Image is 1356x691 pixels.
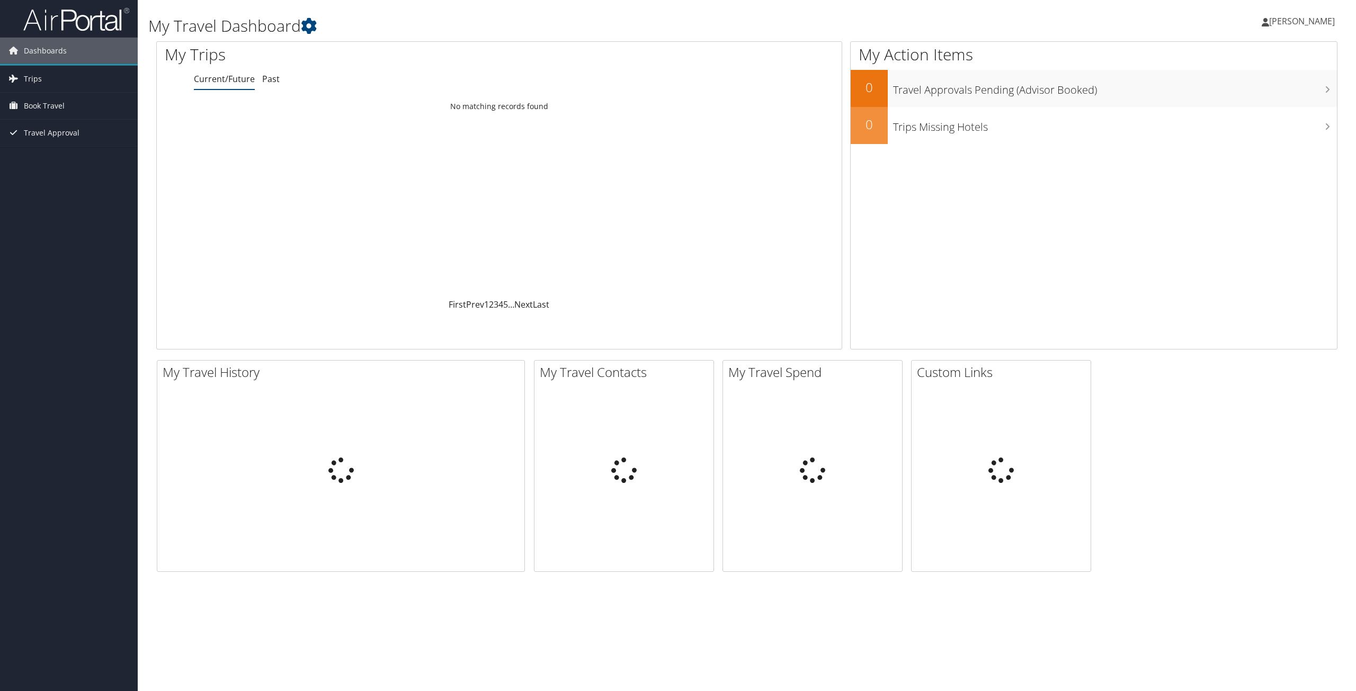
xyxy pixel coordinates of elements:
[503,299,508,310] a: 5
[489,299,494,310] a: 2
[851,78,888,96] h2: 0
[514,299,533,310] a: Next
[466,299,484,310] a: Prev
[24,66,42,92] span: Trips
[498,299,503,310] a: 4
[851,115,888,133] h2: 0
[508,299,514,310] span: …
[262,73,280,85] a: Past
[851,107,1337,144] a: 0Trips Missing Hotels
[24,93,65,119] span: Book Travel
[533,299,549,310] a: Last
[23,7,129,32] img: airportal-logo.png
[157,97,842,116] td: No matching records found
[728,363,902,381] h2: My Travel Spend
[194,73,255,85] a: Current/Future
[851,43,1337,66] h1: My Action Items
[449,299,466,310] a: First
[24,120,79,146] span: Travel Approval
[24,38,67,64] span: Dashboards
[163,363,524,381] h2: My Travel History
[1262,5,1345,37] a: [PERSON_NAME]
[540,363,713,381] h2: My Travel Contacts
[494,299,498,310] a: 3
[148,15,947,37] h1: My Travel Dashboard
[1269,15,1335,27] span: [PERSON_NAME]
[851,70,1337,107] a: 0Travel Approvals Pending (Advisor Booked)
[165,43,548,66] h1: My Trips
[893,77,1337,97] h3: Travel Approvals Pending (Advisor Booked)
[893,114,1337,134] h3: Trips Missing Hotels
[917,363,1091,381] h2: Custom Links
[484,299,489,310] a: 1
